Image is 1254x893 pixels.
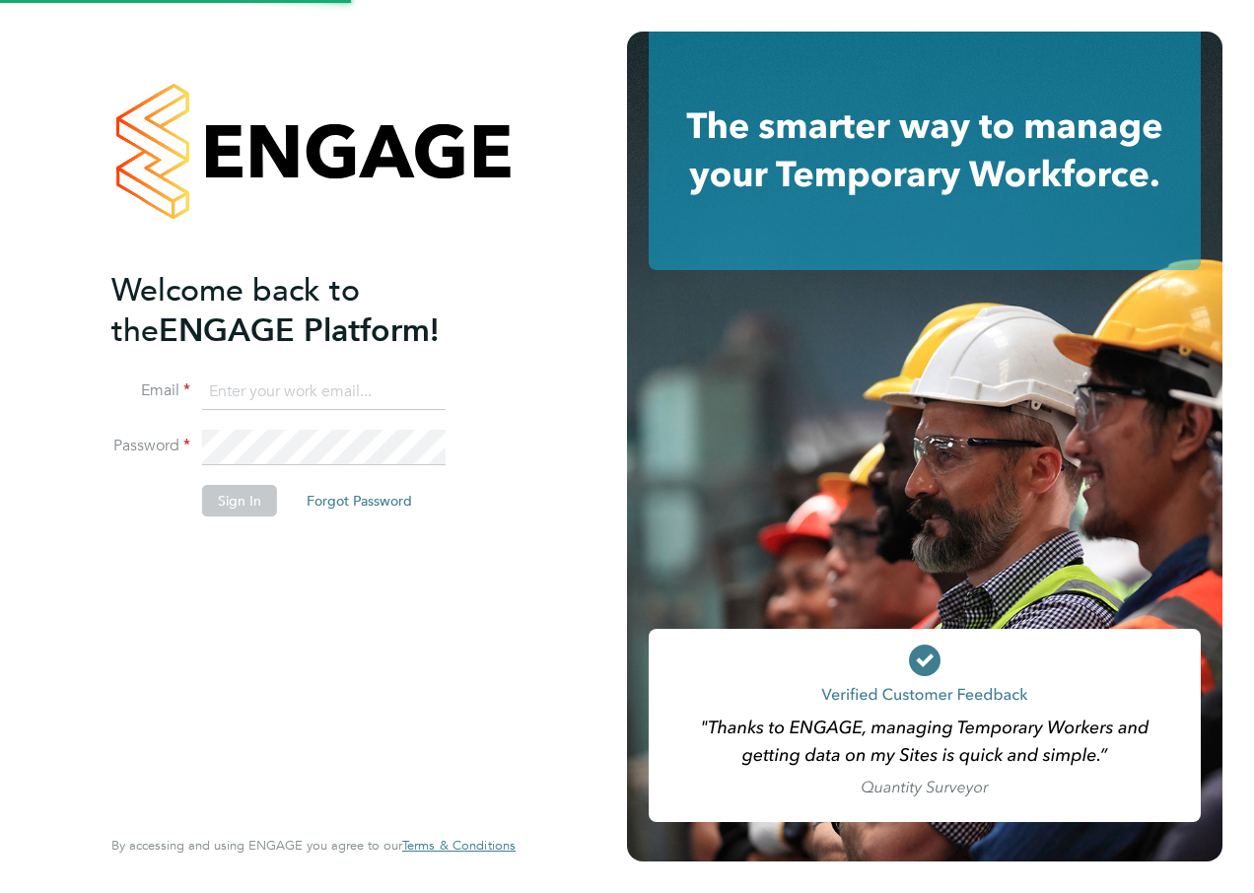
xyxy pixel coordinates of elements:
[111,436,190,456] label: Password
[202,485,277,516] button: Sign In
[291,485,428,516] button: Forgot Password
[111,270,496,351] h2: ENGAGE Platform!
[111,380,190,401] label: Email
[202,375,446,410] input: Enter your work email...
[111,271,360,350] span: Welcome back to the
[111,837,516,854] span: By accessing and using ENGAGE you agree to our
[402,837,516,854] span: Terms & Conditions
[402,838,516,854] a: Terms & Conditions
